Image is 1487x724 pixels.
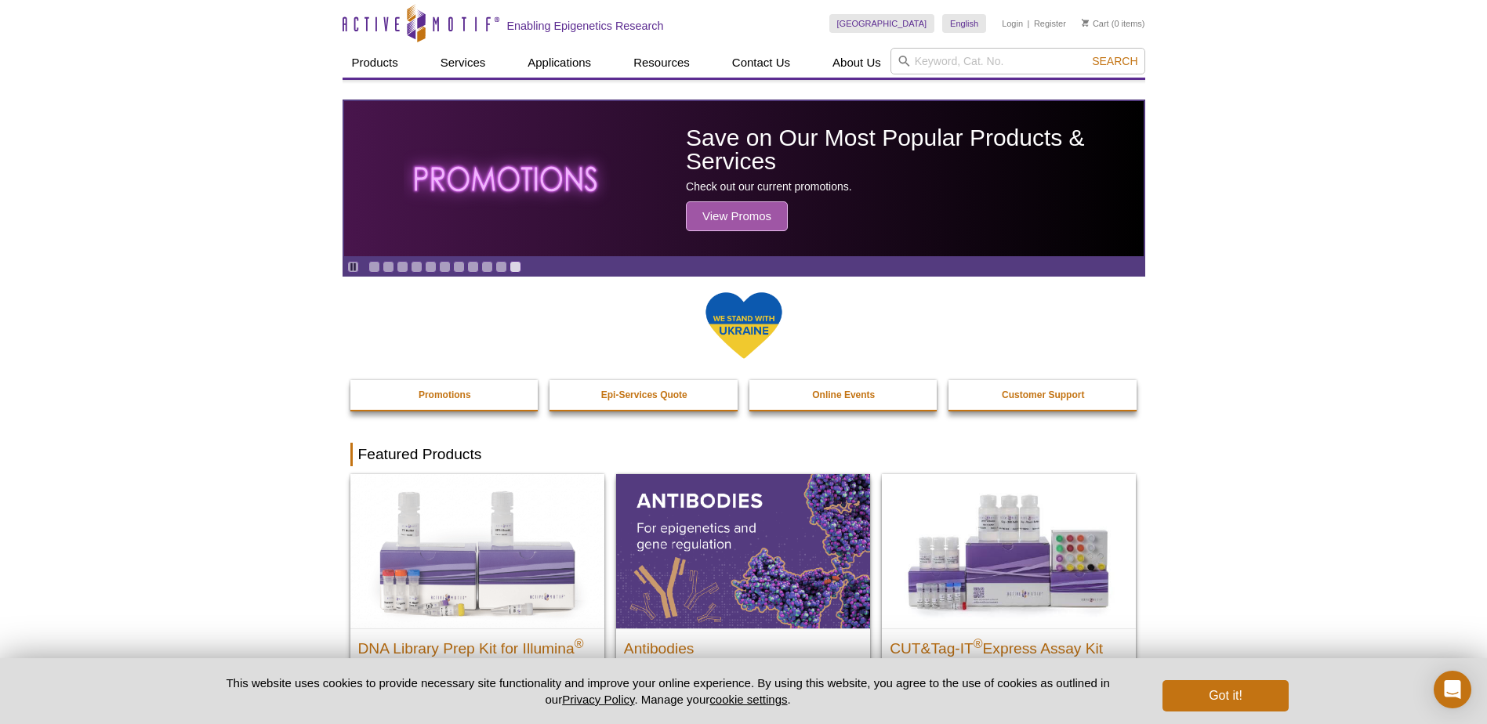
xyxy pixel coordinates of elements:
[1092,55,1137,67] span: Search
[1034,18,1066,29] a: Register
[1028,14,1030,33] li: |
[495,261,507,273] a: Go to slide 10
[425,261,437,273] a: Go to slide 5
[453,261,465,273] a: Go to slide 7
[948,380,1138,410] a: Customer Support
[942,14,986,33] a: English
[890,48,1145,74] input: Keyword, Cat. No.
[749,380,939,410] a: Online Events
[1087,54,1142,68] button: Search
[616,474,870,628] img: All Antibodies
[686,179,1135,194] p: Check out our current promotions.
[481,261,493,273] a: Go to slide 9
[1002,389,1084,400] strong: Customer Support
[974,636,983,650] sup: ®
[350,380,540,410] a: Promotions
[507,19,664,33] h2: Enabling Epigenetics Research
[1082,18,1109,29] a: Cart
[1082,19,1089,27] img: Your Cart
[829,14,935,33] a: [GEOGRAPHIC_DATA]
[419,389,471,400] strong: Promotions
[510,261,521,273] a: Go to slide 11
[344,101,1144,256] a: The word promotions written in all caps with a glowing effect Save on Our Most Popular Products &...
[439,261,451,273] a: Go to slide 6
[358,633,597,657] h2: DNA Library Prep Kit for Illumina
[549,380,739,410] a: Epi-Services Quote
[616,474,870,711] a: All Antibodies Antibodies Application-tested antibodies for ChIP, CUT&Tag, and CUT&RUN.
[397,261,408,273] a: Go to slide 3
[624,48,699,78] a: Resources
[350,443,1137,466] h2: Featured Products
[723,48,800,78] a: Contact Us
[383,261,394,273] a: Go to slide 2
[709,693,787,706] button: cookie settings
[601,389,687,400] strong: Epi-Services Quote
[882,474,1136,711] a: CUT&Tag-IT® Express Assay Kit CUT&Tag-IT®Express Assay Kit Less variable and higher-throughput ge...
[812,389,875,400] strong: Online Events
[686,201,788,231] span: View Promos
[411,261,423,273] a: Go to slide 4
[562,693,634,706] a: Privacy Policy
[1082,14,1145,33] li: (0 items)
[343,48,408,78] a: Products
[1162,680,1288,711] button: Got it!
[823,48,890,78] a: About Us
[344,101,1144,256] article: Save on Our Most Popular Products & Services
[368,261,380,273] a: Go to slide 1
[518,48,600,78] a: Applications
[624,633,862,657] h2: Antibodies
[199,675,1137,708] p: This website uses cookies to provide necessary site functionality and improve your online experie...
[705,291,783,360] img: We Stand With Ukraine
[882,474,1136,628] img: CUT&Tag-IT® Express Assay Kit
[404,139,611,219] img: The word promotions written in all caps with a glowing effect
[1434,671,1471,708] div: Open Intercom Messenger
[575,636,584,650] sup: ®
[467,261,479,273] a: Go to slide 8
[347,261,359,273] a: Toggle autoplay
[1002,18,1023,29] a: Login
[686,126,1135,173] h2: Save on Our Most Popular Products & Services
[431,48,495,78] a: Services
[350,474,604,628] img: DNA Library Prep Kit for Illumina
[890,633,1128,657] h2: CUT&Tag-IT Express Assay Kit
